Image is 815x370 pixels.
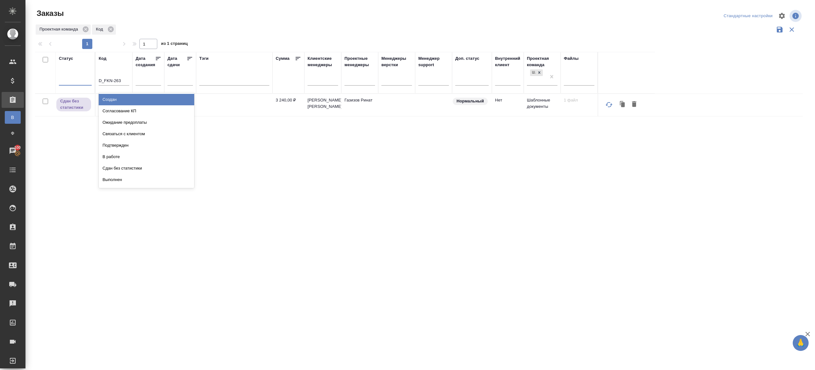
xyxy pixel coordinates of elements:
[774,8,790,24] span: Настроить таблицу
[495,55,521,68] div: Внутренний клиент
[381,55,412,68] div: Менеджеры верстки
[495,97,521,103] p: Нет
[99,140,194,151] div: Подтвержден
[56,97,92,112] div: Выставляет ПМ, когда заказ сдан КМу, но начисления еще не проведены
[2,143,24,159] a: 100
[722,11,774,21] div: split button
[99,94,194,105] div: Создан
[99,163,194,174] div: Сдан без статистики
[564,97,594,103] p: 1 файл
[601,97,617,112] button: Обновить
[774,24,786,36] button: Сохранить фильтры
[564,55,578,62] div: Файлы
[11,144,25,151] span: 100
[795,336,806,350] span: 🙏
[308,55,338,68] div: Клиентские менеджеры
[344,55,375,68] div: Проектные менеджеры
[99,185,194,197] div: Завершен
[5,111,21,124] a: В
[96,26,105,32] p: Код
[418,55,449,68] div: Менеджер support
[793,335,809,351] button: 🙏
[59,55,73,62] div: Статус
[529,69,543,77] div: Шаблонные документы
[304,94,341,116] td: [PERSON_NAME] [PERSON_NAME]
[790,10,803,22] span: Посмотреть информацию
[99,128,194,140] div: Связаться с клиентом
[629,99,640,111] button: Удалить
[527,55,557,68] div: Проектная команда
[276,55,289,62] div: Сумма
[39,26,80,32] p: Проектная команда
[8,130,18,136] span: Ф
[455,55,479,62] div: Доп. статус
[161,40,188,49] span: из 1 страниц
[8,114,18,121] span: В
[136,55,155,68] div: Дата создания
[530,69,536,76] div: Шаблонные документы
[273,94,304,116] td: 3 240,00 ₽
[452,97,489,106] div: Статус по умолчанию для стандартных заказов
[617,99,629,111] button: Клонировать
[199,55,209,62] div: Тэги
[99,174,194,185] div: Выполнен
[99,117,194,128] div: Ожидание предоплаты
[167,55,187,68] div: Дата сдачи
[524,94,561,116] td: Шаблонные документы
[99,55,106,62] div: Код
[341,94,378,116] td: Газизов Ринат
[786,24,798,36] button: Сбросить фильтры
[36,24,91,35] div: Проектная команда
[99,105,194,117] div: Согласование КП
[60,98,87,111] p: Сдан без статистики
[92,24,116,35] div: Код
[5,127,21,140] a: Ф
[99,151,194,163] div: В работе
[457,98,484,104] p: Нормальный
[35,8,64,18] span: Заказы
